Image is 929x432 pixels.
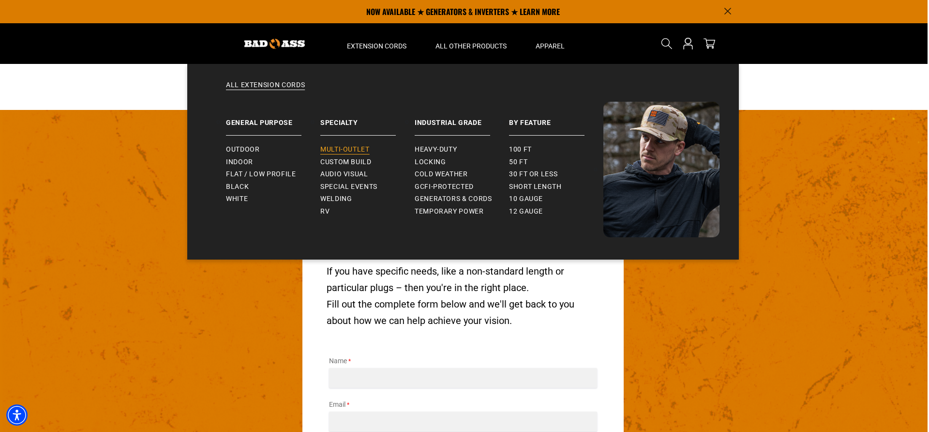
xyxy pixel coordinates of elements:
[509,195,543,203] span: 10 gauge
[603,102,719,237] img: Bad Ass Extension Cords
[415,170,468,179] span: Cold Weather
[226,158,253,167] span: Indoor
[415,168,509,181] a: Cold Weather
[702,38,717,49] a: cart
[226,102,320,136] a: General Purpose
[659,36,674,51] summary: Search
[509,158,527,167] span: 50 ft
[415,181,509,193] a: GCFI-Protected
[509,181,603,193] a: Short Length
[226,168,320,181] a: Flat / Low Profile
[415,145,457,154] span: Heavy-Duty
[320,158,372,167] span: Custom Build
[207,80,719,102] a: All Extension Cords
[226,145,259,154] span: Outdoor
[244,39,305,49] img: Bad Ass Extension Cords
[320,170,368,179] span: Audio Visual
[226,170,296,179] span: Flat / Low Profile
[509,143,603,156] a: 100 ft
[320,207,330,216] span: RV
[415,158,446,167] span: Locking
[521,23,579,64] summary: Apparel
[509,145,532,154] span: 100 ft
[509,102,603,136] a: By Feature
[320,183,377,191] span: Special Events
[320,102,415,136] a: Specialty
[509,205,603,218] a: 12 gauge
[320,145,370,154] span: Multi-Outlet
[415,143,509,156] a: Heavy-Duty
[536,42,565,50] span: Apparel
[329,401,345,408] span: Email
[320,156,415,169] a: Custom Build
[320,168,415,181] a: Audio Visual
[509,156,603,169] a: 50 ft
[435,42,507,50] span: All Other Products
[415,207,484,216] span: Temporary Power
[327,296,599,329] p: Fill out the complete form below and we'll get back to you about how we can help achieve your vis...
[415,102,509,136] a: Industrial Grade
[415,195,492,203] span: Generators & Cords
[415,205,509,218] a: Temporary Power
[509,193,603,205] a: 10 gauge
[226,143,320,156] a: Outdoor
[509,168,603,181] a: 30 ft or less
[421,23,521,64] summary: All Other Products
[320,143,415,156] a: Multi-Outlet
[6,404,28,426] div: Accessibility Menu
[509,183,562,191] span: Short Length
[226,193,320,205] a: White
[415,193,509,205] a: Generators & Cords
[327,263,599,296] p: If you have specific needs, like a non-standard length or particular plugs – then you're in the r...
[226,156,320,169] a: Indoor
[509,207,543,216] span: 12 gauge
[226,195,248,203] span: White
[509,170,557,179] span: 30 ft or less
[320,205,415,218] a: RV
[347,42,406,50] span: Extension Cords
[320,193,415,205] a: Welding
[320,181,415,193] a: Special Events
[415,156,509,169] a: Locking
[226,181,320,193] a: Black
[320,195,352,203] span: Welding
[332,23,421,64] summary: Extension Cords
[226,183,249,191] span: Black
[329,357,347,365] span: Name
[680,23,696,64] a: Open this option
[415,183,474,191] span: GCFI-Protected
